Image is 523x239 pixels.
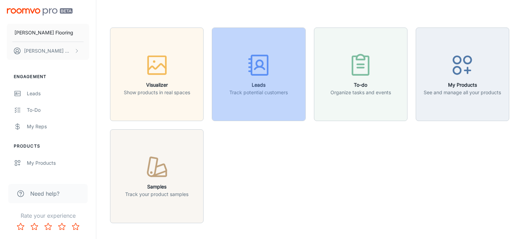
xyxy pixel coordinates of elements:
[314,28,407,121] button: To-doOrganize tasks and events
[330,81,391,89] h6: To-do
[124,89,190,96] p: Show products in real spaces
[212,28,305,121] button: LeadsTrack potential customers
[7,24,89,42] button: [PERSON_NAME] Flooring
[124,81,190,89] h6: Visualizer
[28,220,41,233] button: Rate 2 star
[424,89,501,96] p: See and manage all your products
[41,220,55,233] button: Rate 3 star
[110,172,204,179] a: SamplesTrack your product samples
[27,106,89,114] div: To-do
[424,81,501,89] h6: My Products
[229,81,288,89] h6: Leads
[229,89,288,96] p: Track potential customers
[14,220,28,233] button: Rate 1 star
[27,123,89,130] div: My Reps
[27,90,89,97] div: Leads
[69,220,83,233] button: Rate 5 star
[55,220,69,233] button: Rate 4 star
[416,28,509,121] button: My ProductsSee and manage all your products
[314,70,407,77] a: To-doOrganize tasks and events
[212,70,305,77] a: LeadsTrack potential customers
[416,70,509,77] a: My ProductsSee and manage all your products
[330,89,391,96] p: Organize tasks and events
[27,176,89,183] div: Suppliers
[30,189,59,198] span: Need help?
[110,28,204,121] button: VisualizerShow products in real spaces
[27,159,89,167] div: My Products
[125,191,188,198] p: Track your product samples
[7,42,89,60] button: [PERSON_NAME] Wood
[110,129,204,223] button: SamplesTrack your product samples
[24,47,73,55] p: [PERSON_NAME] Wood
[6,211,90,220] p: Rate your experience
[125,183,188,191] h6: Samples
[14,29,73,36] p: [PERSON_NAME] Flooring
[7,8,73,15] img: Roomvo PRO Beta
